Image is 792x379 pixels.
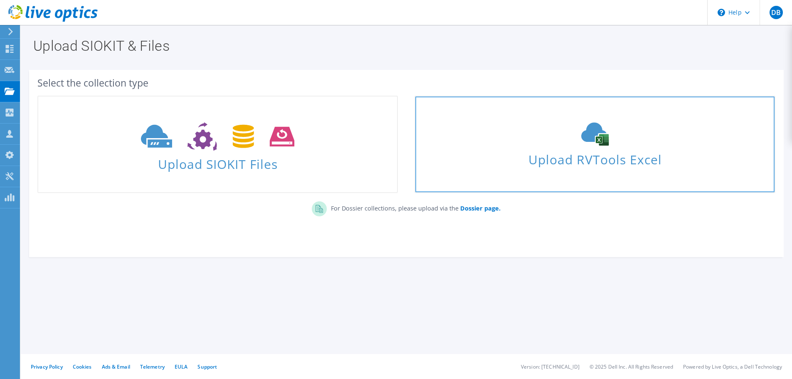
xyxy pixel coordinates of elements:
b: Dossier page. [460,204,501,212]
a: Privacy Policy [31,363,63,370]
a: Ads & Email [102,363,130,370]
a: Upload SIOKIT Files [37,96,398,193]
a: Cookies [73,363,92,370]
p: For Dossier collections, please upload via the [327,201,501,213]
a: Upload RVTools Excel [415,96,775,193]
span: DB [770,6,783,19]
div: Select the collection type [37,78,775,87]
a: Support [197,363,217,370]
li: Powered by Live Optics, a Dell Technology [683,363,782,370]
h1: Upload SIOKIT & Files [33,39,775,53]
a: Dossier page. [459,204,501,212]
span: Upload RVTools Excel [415,149,774,166]
a: Telemetry [140,363,165,370]
span: Upload SIOKIT Files [38,153,397,171]
li: Version: [TECHNICAL_ID] [521,363,580,370]
li: © 2025 Dell Inc. All Rights Reserved [590,363,673,370]
svg: \n [718,9,725,16]
a: EULA [175,363,188,370]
